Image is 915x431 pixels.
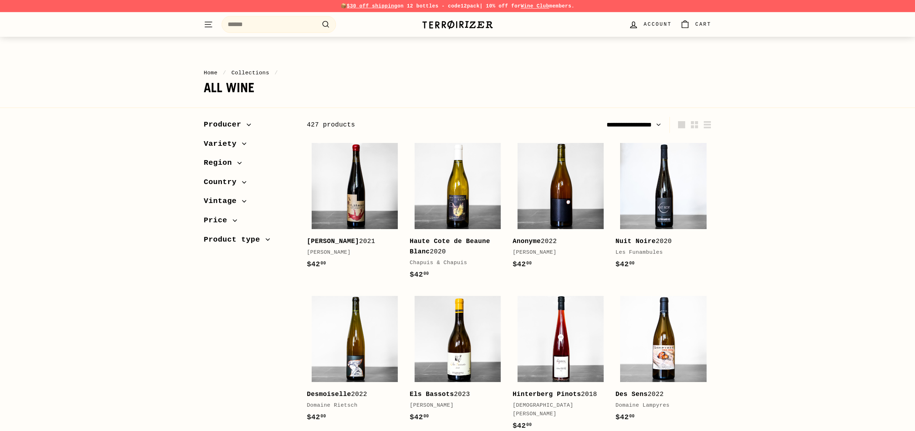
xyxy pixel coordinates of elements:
b: Els Bassots [410,391,454,398]
div: [PERSON_NAME] [513,248,601,257]
b: Anonyme [513,238,541,245]
span: $42 [615,413,635,421]
a: Nuit Noire2020Les Funambules [615,138,711,277]
span: Price [204,214,233,227]
a: Cart [676,14,716,35]
div: [PERSON_NAME] [410,401,498,410]
a: Account [624,14,676,35]
div: Chapuis & Chapuis [410,259,498,267]
span: $42 [410,271,429,279]
span: Cart [695,20,711,28]
nav: breadcrumbs [204,69,711,77]
span: $42 [513,422,532,430]
sup: 00 [629,261,634,266]
span: Account [644,20,672,28]
b: Haute Cote de Beaune Blanc [410,238,490,255]
span: Variety [204,138,242,150]
span: Country [204,176,242,188]
span: $42 [307,260,326,268]
div: 2022 [513,236,601,247]
button: Price [204,213,295,232]
span: / [221,70,228,76]
button: Vintage [204,193,295,213]
div: 2018 [513,389,601,400]
span: Region [204,157,237,169]
b: Hinterberg Pinots [513,391,581,398]
button: Producer [204,117,295,136]
span: / [273,70,280,76]
span: Product type [204,234,266,246]
sup: 00 [629,414,634,419]
div: 2020 [410,236,498,257]
div: Domaine Rietsch [307,401,395,410]
strong: 12pack [461,3,480,9]
a: Anonyme2022[PERSON_NAME] [513,138,608,277]
button: Country [204,174,295,194]
button: Variety [204,136,295,155]
sup: 00 [526,422,532,427]
a: Haute Cote de Beaune Blanc2020Chapuis & Chapuis [410,138,505,288]
sup: 00 [424,414,429,419]
button: Product type [204,232,295,251]
div: 427 products [307,120,509,130]
div: [PERSON_NAME] [307,248,395,257]
h1: All wine [204,81,711,95]
a: [PERSON_NAME]2021[PERSON_NAME] [307,138,402,277]
span: $42 [307,413,326,421]
button: Region [204,155,295,174]
b: [PERSON_NAME] [307,238,359,245]
div: 2021 [307,236,395,247]
span: $42 [615,260,635,268]
p: 📦 on 12 bottles - code | 10% off for members. [204,2,711,10]
div: 2022 [307,389,395,400]
div: Les Funambules [615,248,704,257]
span: Producer [204,119,247,131]
a: Els Bassots2023[PERSON_NAME] [410,291,505,430]
b: Desmoiselle [307,391,351,398]
a: Desmoiselle2022Domaine Rietsch [307,291,402,430]
div: [DEMOGRAPHIC_DATA][PERSON_NAME] [513,401,601,418]
sup: 00 [321,261,326,266]
span: $42 [410,413,429,421]
sup: 00 [526,261,532,266]
div: 2022 [615,389,704,400]
div: 2020 [615,236,704,247]
a: Collections [231,70,269,76]
span: $42 [513,260,532,268]
a: Wine Club [521,3,549,9]
span: $30 off shipping [347,3,397,9]
a: Des Sens2022Domaine Lampyres [615,291,711,430]
b: Des Sens [615,391,648,398]
sup: 00 [321,414,326,419]
b: Nuit Noire [615,238,656,245]
div: Domaine Lampyres [615,401,704,410]
a: Home [204,70,218,76]
div: 2023 [410,389,498,400]
span: Vintage [204,195,242,207]
sup: 00 [424,271,429,276]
